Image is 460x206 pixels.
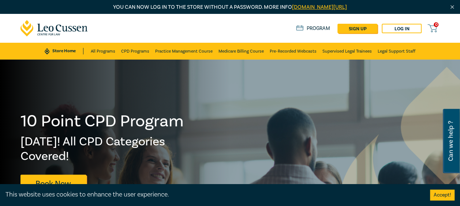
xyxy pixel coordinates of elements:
[434,22,438,27] span: 0
[382,24,422,33] a: Log in
[155,43,213,60] a: Practice Management Course
[218,43,264,60] a: Medicare Billing Course
[430,190,455,201] button: Accept cookies
[121,43,149,60] a: CPD Programs
[91,43,115,60] a: All Programs
[322,43,372,60] a: Supervised Legal Trainees
[20,112,184,131] h1: 10 Point CPD Program
[270,43,317,60] a: Pre-Recorded Webcasts
[378,43,415,60] a: Legal Support Staff
[20,134,184,164] h2: [DATE]! All CPD Categories Covered!
[337,24,377,33] a: sign up
[292,4,347,11] a: [DOMAIN_NAME][URL]
[20,3,440,11] p: You can now log in to the store without a password. More info
[447,113,454,169] span: Can we help ?
[20,175,86,192] a: Book Now
[5,190,419,199] div: This website uses cookies to enhance the user experience.
[296,25,330,32] a: Program
[449,4,455,10] img: Close
[45,48,83,54] a: Store Home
